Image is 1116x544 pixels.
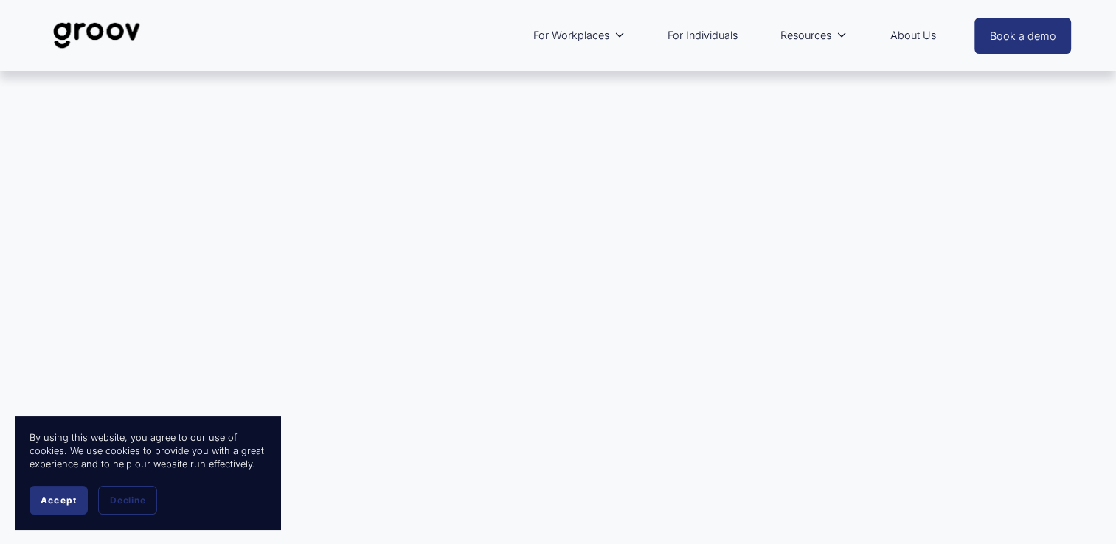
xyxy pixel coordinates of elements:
a: Book a demo [974,18,1072,54]
span: Accept [41,495,77,506]
button: Accept [30,486,88,515]
a: folder dropdown [526,18,633,52]
a: folder dropdown [773,18,855,52]
span: Decline [110,495,145,506]
a: About Us [883,18,943,52]
a: For Individuals [660,18,745,52]
img: Groov | Unlock Human Potential at Work and in Life [45,11,149,60]
section: Cookie banner [15,416,280,529]
p: By using this website, you agree to our use of cookies. We use cookies to provide you with a grea... [30,431,266,471]
span: For Workplaces [533,26,609,45]
button: Decline [98,486,157,515]
span: Resources [780,26,831,45]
